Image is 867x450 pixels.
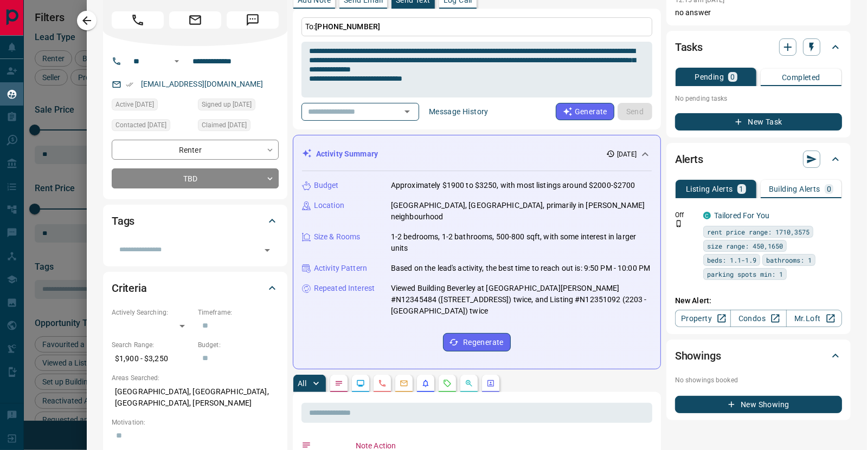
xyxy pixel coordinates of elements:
[675,7,842,18] p: no answer
[198,99,279,114] div: Fri Sep 12 2025
[740,185,744,193] p: 1
[202,120,247,131] span: Claimed [DATE]
[769,185,820,193] p: Building Alerts
[115,120,166,131] span: Contacted [DATE]
[686,185,733,193] p: Listing Alerts
[675,210,697,220] p: Off
[316,148,378,160] p: Activity Summary
[400,379,408,388] svg: Emails
[198,340,279,350] p: Budget:
[465,379,473,388] svg: Opportunities
[112,350,192,368] p: $1,900 - $3,250
[786,310,842,327] a: Mr.Loft
[675,90,842,107] p: No pending tasks
[675,146,842,172] div: Alerts
[675,113,842,131] button: New Task
[703,212,711,219] div: condos.ca
[707,240,783,251] span: size range: 450,1650
[260,243,275,258] button: Open
[391,283,652,317] p: Viewed Building Beverley at [GEOGRAPHIC_DATA][PERSON_NAME] #N12345484 ([STREET_ADDRESS]) twice, a...
[617,149,637,159] p: [DATE]
[486,379,495,388] svg: Agent Actions
[400,104,415,119] button: Open
[141,80,264,88] a: [EMAIL_ADDRESS][DOMAIN_NAME]
[707,226,810,237] span: rent price range: 1710,3575
[112,208,279,234] div: Tags
[422,103,495,120] button: Message History
[112,11,164,29] span: Call
[378,379,387,388] svg: Calls
[314,231,361,243] p: Size & Rooms
[556,103,614,120] button: Generate
[314,180,339,191] p: Budget
[730,73,735,81] p: 0
[112,99,192,114] div: Fri Sep 12 2025
[391,200,652,223] p: [GEOGRAPHIC_DATA], [GEOGRAPHIC_DATA], primarily in [PERSON_NAME] neighbourhood
[714,211,769,220] a: Tailored For You
[112,373,279,383] p: Areas Searched:
[766,255,812,265] span: bathrooms: 1
[315,22,380,31] span: [PHONE_NUMBER]
[675,151,703,168] h2: Alerts
[335,379,343,388] svg: Notes
[695,73,724,81] p: Pending
[707,255,756,265] span: beds: 1.1-1.9
[675,34,842,60] div: Tasks
[391,180,635,191] p: Approximately $1900 to $3250, with most listings around $2000-$2700
[675,38,703,56] h2: Tasks
[298,380,306,387] p: All
[675,343,842,369] div: Showings
[443,379,452,388] svg: Requests
[202,99,252,110] span: Signed up [DATE]
[391,231,652,254] p: 1-2 bedrooms, 1-2 bathrooms, 500-800 sqft, with some interest in larger units
[827,185,831,193] p: 0
[198,308,279,317] p: Timeframe:
[302,144,652,164] div: Activity Summary[DATE]
[169,11,221,29] span: Email
[675,396,842,413] button: New Showing
[112,275,279,301] div: Criteria
[675,347,721,364] h2: Showings
[314,200,344,211] p: Location
[314,263,367,274] p: Activity Pattern
[730,310,786,327] a: Condos
[112,383,279,412] p: [GEOGRAPHIC_DATA], [GEOGRAPHIC_DATA], [GEOGRAPHIC_DATA], [PERSON_NAME]
[675,295,842,306] p: New Alert:
[675,310,731,327] a: Property
[391,263,650,274] p: Based on the lead's activity, the best time to reach out is: 9:50 PM - 10:00 PM
[301,17,652,36] p: To:
[112,168,279,188] div: TBD
[675,220,683,227] svg: Push Notification Only
[782,74,820,81] p: Completed
[675,375,842,385] p: No showings booked
[356,379,365,388] svg: Lead Browsing Activity
[198,119,279,134] div: Sat Sep 13 2025
[314,283,375,294] p: Repeated Interest
[421,379,430,388] svg: Listing Alerts
[112,340,192,350] p: Search Range:
[112,212,134,230] h2: Tags
[112,308,192,317] p: Actively Searching:
[443,333,511,351] button: Regenerate
[115,99,154,110] span: Active [DATE]
[170,55,183,68] button: Open
[112,119,192,134] div: Sat Sep 13 2025
[112,279,147,297] h2: Criteria
[112,140,279,160] div: Renter
[227,11,279,29] span: Message
[707,269,783,279] span: parking spots min: 1
[112,418,279,427] p: Motivation:
[126,81,133,88] svg: Email Verified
